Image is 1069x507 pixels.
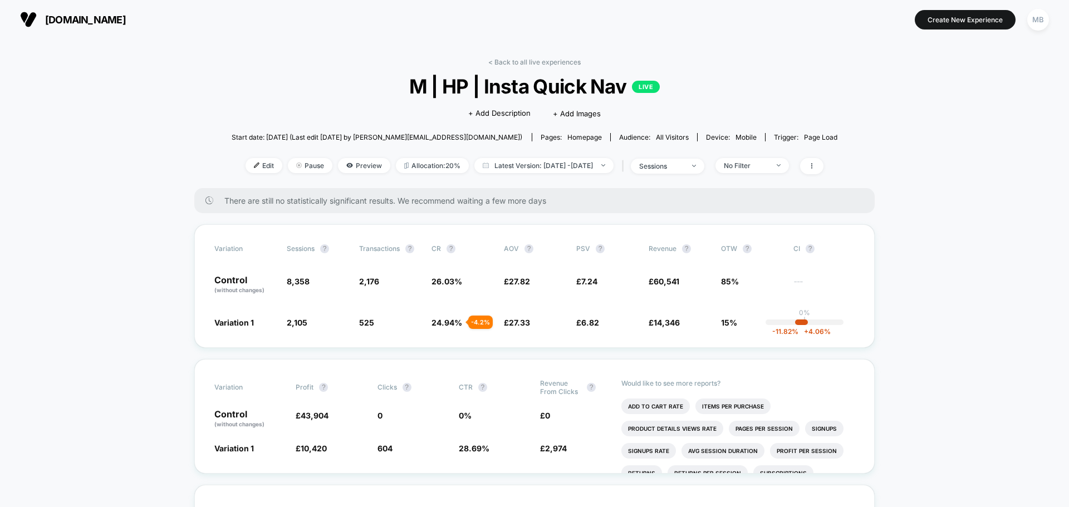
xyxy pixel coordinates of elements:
li: Profit Per Session [770,443,844,459]
span: 24.94 % [431,318,462,327]
li: Add To Cart Rate [621,398,690,414]
span: 27.33 [509,318,530,327]
span: Profit [296,383,313,391]
button: ? [319,383,328,392]
span: Variation 1 [214,444,254,453]
span: 28.69 % [459,444,489,453]
span: 14,346 [654,318,680,327]
span: AOV [504,244,519,253]
span: Variation [214,379,276,396]
span: CI [793,244,855,253]
img: end [601,164,605,166]
span: + Add Images [553,109,601,118]
span: Clicks [377,383,397,391]
button: ? [596,244,605,253]
div: - 4.2 % [468,316,493,329]
li: Pages Per Session [729,421,800,436]
span: CTR [459,383,473,391]
button: ? [403,383,411,392]
img: end [692,165,696,167]
button: ? [320,244,329,253]
span: Sessions [287,244,315,253]
span: 85% [721,277,739,286]
li: Signups [805,421,844,436]
span: | [619,158,631,174]
p: Would like to see more reports? [621,379,855,387]
span: 60,541 [654,277,679,286]
span: Variation [214,244,276,253]
li: Items Per Purchase [695,398,771,414]
span: 4.06 % [798,327,831,336]
button: ? [405,244,414,253]
span: --- [793,278,855,294]
span: 2,105 [287,318,307,327]
span: £ [504,277,530,286]
span: 15% [721,318,737,327]
li: Returns [621,465,662,481]
span: Transactions [359,244,400,253]
button: [DOMAIN_NAME] [17,11,129,28]
span: 2,176 [359,277,379,286]
a: < Back to all live experiences [488,58,581,66]
button: Create New Experience [915,10,1016,29]
div: MB [1027,9,1049,31]
img: calendar [483,163,489,168]
li: Signups Rate [621,443,676,459]
p: | [803,317,806,325]
div: sessions [639,162,684,170]
li: Returns Per Session [668,465,748,481]
span: (without changes) [214,421,264,427]
span: OTW [721,244,782,253]
span: 0 [545,411,550,420]
span: -11.82 % [772,327,798,336]
span: £ [649,277,679,286]
span: 43,904 [301,411,328,420]
span: PSV [576,244,590,253]
span: Revenue From Clicks [540,379,581,396]
span: Preview [338,158,390,173]
span: £ [296,411,328,420]
button: ? [478,383,487,392]
div: Audience: [619,133,689,141]
span: Allocation: 20% [396,158,469,173]
span: Page Load [804,133,837,141]
span: There are still no statistically significant results. We recommend waiting a few more days [224,196,852,205]
span: + [804,327,808,336]
span: homepage [567,133,602,141]
img: end [777,164,781,166]
span: £ [540,444,567,453]
div: Pages: [541,133,602,141]
div: No Filter [724,161,768,170]
p: LIVE [632,81,660,93]
span: £ [540,411,550,420]
span: 525 [359,318,374,327]
li: Avg Session Duration [681,443,764,459]
button: ? [682,244,691,253]
span: £ [649,318,680,327]
span: [DOMAIN_NAME] [45,14,126,26]
span: Pause [288,158,332,173]
span: Edit [246,158,282,173]
span: All Visitors [656,133,689,141]
span: 604 [377,444,393,453]
span: (without changes) [214,287,264,293]
button: ? [524,244,533,253]
button: MB [1024,8,1052,31]
span: CR [431,244,441,253]
span: 6.82 [581,318,599,327]
img: rebalance [404,163,409,169]
span: 27.82 [509,277,530,286]
span: £ [576,318,599,327]
span: mobile [735,133,757,141]
img: Visually logo [20,11,37,28]
span: £ [576,277,597,286]
img: end [296,163,302,168]
span: Latest Version: [DATE] - [DATE] [474,158,614,173]
div: Trigger: [774,133,837,141]
button: ? [743,244,752,253]
span: £ [504,318,530,327]
span: 2,974 [545,444,567,453]
button: ? [587,383,596,392]
span: Variation 1 [214,318,254,327]
p: Control [214,275,276,294]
